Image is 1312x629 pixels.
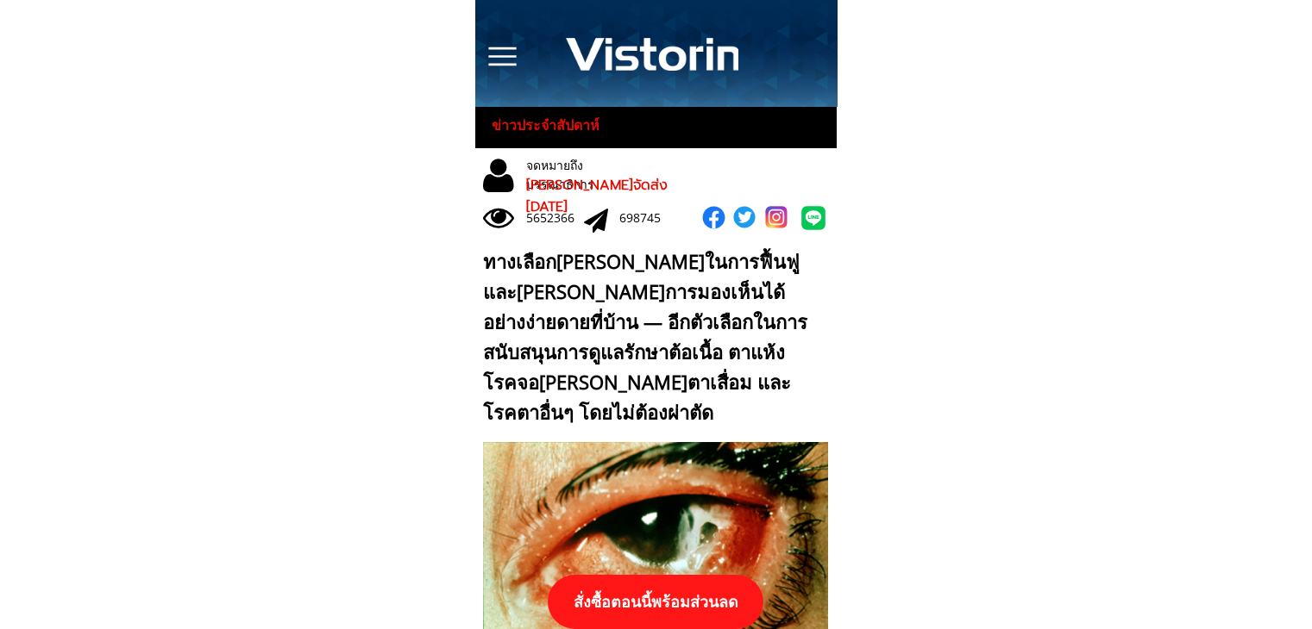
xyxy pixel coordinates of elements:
div: จดหมายถึงบรรณาธิการ [526,156,650,195]
div: ทางเลือก[PERSON_NAME]ในการฟื้นฟูและ[PERSON_NAME]การมองเห็นได้อย่างง่ายดายที่บ้าน — อีกตัวเลือกในก... [483,246,820,428]
div: 698745 [619,209,677,227]
h3: ข่าวประจำสัปดาห์ [492,115,615,137]
p: สั่งซื้อตอนนี้พร้อมส่วนลด [548,575,763,629]
div: 5652366 [526,209,584,227]
span: [PERSON_NAME]จัดส่ง [DATE] [526,175,668,218]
